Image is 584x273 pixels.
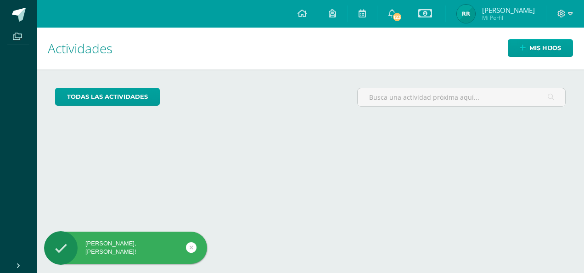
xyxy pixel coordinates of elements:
span: [PERSON_NAME] [482,6,535,15]
img: 2685ae519bd8d954cde812ac26dde95c.png [457,5,475,23]
span: 123 [392,12,402,22]
a: todas las Actividades [55,88,160,106]
span: Mis hijos [529,40,561,57]
a: Mis hijos [508,39,573,57]
span: Mi Perfil [482,14,535,22]
div: [PERSON_NAME], [PERSON_NAME]! [44,239,207,256]
h1: Actividades [48,28,573,69]
input: Busca una actividad próxima aquí... [358,88,565,106]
